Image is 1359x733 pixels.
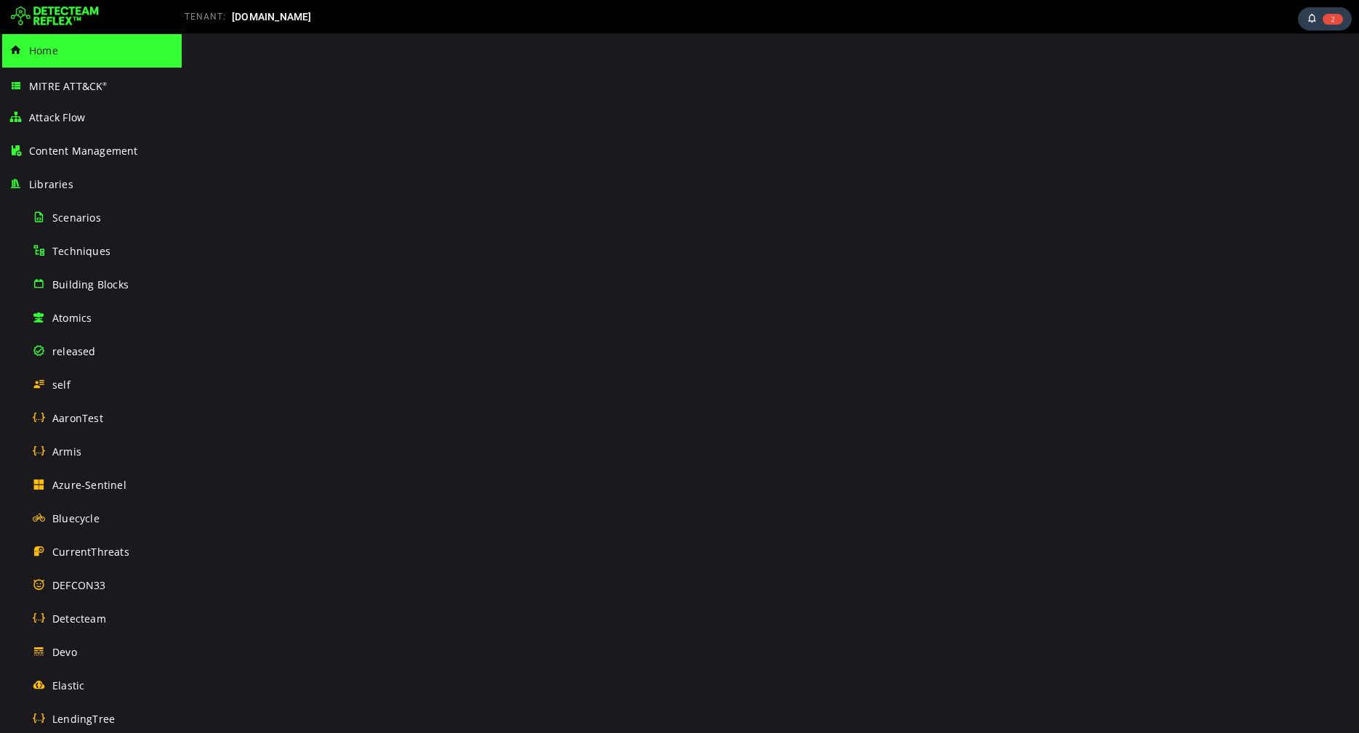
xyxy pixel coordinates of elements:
span: Home [29,44,58,57]
div: Task Notifications [1298,7,1352,31]
span: CurrentThreats [52,545,129,559]
span: Azure-Sentinel [52,478,126,492]
span: Attack Flow [29,110,85,124]
span: Armis [52,445,81,458]
span: self [52,378,70,392]
span: 2 [1323,14,1343,25]
img: Detecteam logo [11,5,99,28]
span: Devo [52,645,77,659]
span: Scenarios [52,211,101,224]
span: MITRE ATT&CK [29,79,108,93]
span: DEFCON33 [52,578,106,592]
span: Content Management [29,144,138,158]
span: AaronTest [52,411,103,425]
span: Libraries [29,177,73,191]
span: [DOMAIN_NAME] [232,11,312,23]
span: Atomics [52,311,92,325]
sup: ® [102,81,107,87]
span: TENANT: [185,12,226,22]
span: Elastic [52,679,84,692]
span: Detecteam [52,612,106,625]
span: Bluecycle [52,511,100,525]
span: Techniques [52,244,110,258]
span: LendingTree [52,712,115,726]
span: Building Blocks [52,278,129,291]
span: released [52,344,96,358]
